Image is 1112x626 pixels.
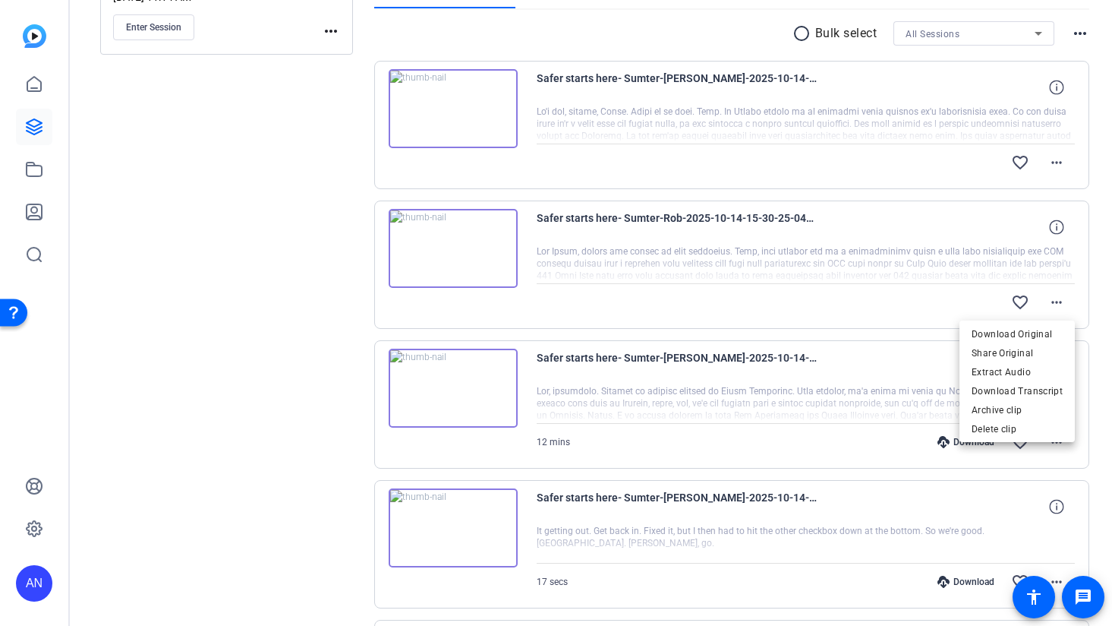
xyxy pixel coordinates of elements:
span: Share Original [972,344,1063,362]
span: Download Transcript [972,382,1063,400]
span: Extract Audio [972,363,1063,381]
span: Delete clip [972,420,1063,438]
span: Download Original [972,325,1063,343]
span: Archive clip [972,401,1063,419]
